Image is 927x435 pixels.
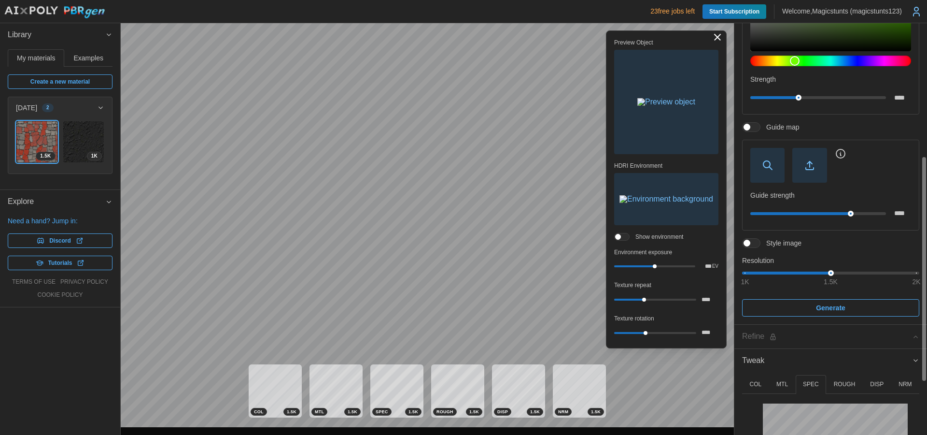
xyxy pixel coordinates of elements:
p: EV [712,264,718,269]
a: HDazUxaeFejDy5vb3XG41K [63,121,105,163]
button: Preview object [614,50,718,154]
p: Guide strength [750,190,911,200]
span: MTL [315,408,324,415]
span: 1.5 K [40,152,51,160]
p: Strength [750,74,911,84]
span: Create a new material [30,75,90,88]
span: Generate [816,300,845,316]
span: SPEC [376,408,388,415]
span: 1.5 K [348,408,357,415]
a: privacy policy [60,278,108,286]
span: Examples [74,55,103,61]
span: Library [8,23,105,47]
span: COL [254,408,264,415]
span: Discord [49,234,71,247]
p: DISP [870,380,884,389]
span: My materials [17,55,55,61]
span: 2 [46,104,49,112]
span: Explore [8,190,105,214]
a: terms of use [12,278,56,286]
p: NRM [899,380,912,389]
button: Tweak [734,349,927,373]
p: COL [749,380,761,389]
button: [DATE]2 [8,97,112,118]
span: 1.5 K [591,408,601,415]
span: Tweak [742,349,912,373]
img: AIxPoly PBRgen [4,6,105,19]
p: ROUGH [834,380,856,389]
div: Refine [742,331,912,343]
span: DISP [497,408,508,415]
a: Discord [8,233,112,248]
p: Texture rotation [614,315,718,323]
p: Texture repeat [614,281,718,290]
img: Preview object [637,98,695,106]
span: Show environment [630,233,683,241]
a: Create a new material [8,74,112,89]
a: cookie policy [37,291,83,299]
button: Toggle viewport controls [711,30,724,44]
span: 1.5 K [287,408,296,415]
span: Guide map [760,122,799,132]
span: 1.5 K [408,408,418,415]
span: Style image [760,238,801,248]
span: 1 K [91,152,98,160]
p: Resolution [742,256,919,265]
p: Preview Object [614,39,718,47]
button: Environment background [614,173,718,225]
p: MTL [776,380,788,389]
img: Environment background [619,195,713,203]
img: HDazUxaeFejDy5vb3XG4 [63,121,104,162]
p: 23 free jobs left [650,6,695,16]
span: Tutorials [48,256,72,270]
p: HDRI Environment [614,162,718,170]
span: ROUGH [436,408,453,415]
p: [DATE] [16,103,37,113]
p: Environment exposure [614,248,718,257]
p: Welcome, Magicstunts (magicstunts123) [782,6,902,16]
span: 1.5 K [469,408,479,415]
span: 1.5 K [530,408,540,415]
div: [DATE]2 [8,118,112,174]
span: NRM [558,408,568,415]
p: Need a hand? Jump in: [8,216,112,226]
button: Refine [734,325,927,348]
a: Start Subscription [702,4,766,19]
p: SPEC [803,380,819,389]
a: UiUW49GsIFkwThO5fpbC1.5K [16,121,58,163]
a: Tutorials [8,256,112,270]
img: UiUW49GsIFkwThO5fpbC [16,121,57,162]
span: Start Subscription [709,4,759,19]
button: Generate [742,299,919,317]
